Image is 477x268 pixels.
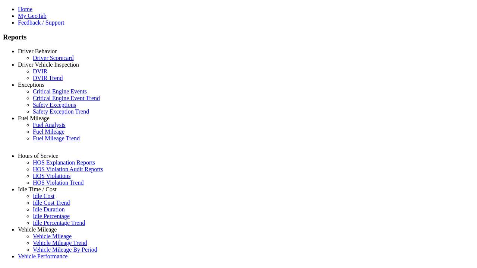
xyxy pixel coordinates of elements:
a: Driver Scorecard [33,55,74,61]
a: DVIR Trend [33,75,63,81]
a: Hours of Service [18,153,58,159]
a: Vehicle Mileage Trend [33,240,87,246]
a: Critical Engine Event Trend [33,95,100,101]
a: Fuel Analysis [33,122,66,128]
a: My GeoTab [18,13,47,19]
a: Home [18,6,32,12]
a: Idle Time / Cost [18,186,57,192]
a: HOS Violation Trend [33,179,84,186]
a: Safety Exception Trend [33,108,89,115]
a: Driver Behavior [18,48,57,54]
a: Critical Engine Events [33,88,87,95]
a: Vehicle Mileage [33,233,72,239]
a: Vehicle Mileage By Period [33,246,97,253]
a: Exceptions [18,82,44,88]
a: Idle Percentage [33,213,70,219]
a: Driver Vehicle Inspection [18,61,79,68]
a: Vehicle Mileage [18,226,57,233]
a: Fuel Mileage Trend [33,135,80,141]
a: Fuel Mileage [33,128,64,135]
a: HOS Explanation Reports [33,159,95,166]
a: Safety Exceptions [33,102,76,108]
a: Idle Percentage Trend [33,220,85,226]
a: Feedback / Support [18,19,64,26]
h3: Reports [3,33,474,41]
a: Vehicle Performance [18,253,68,259]
a: Fuel Mileage [18,115,50,121]
a: DVIR [33,68,47,74]
a: Idle Duration [33,206,65,213]
a: Idle Cost Trend [33,200,70,206]
a: HOS Violation Audit Reports [33,166,103,172]
a: Idle Cost [33,193,54,199]
a: HOS Violations [33,173,70,179]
